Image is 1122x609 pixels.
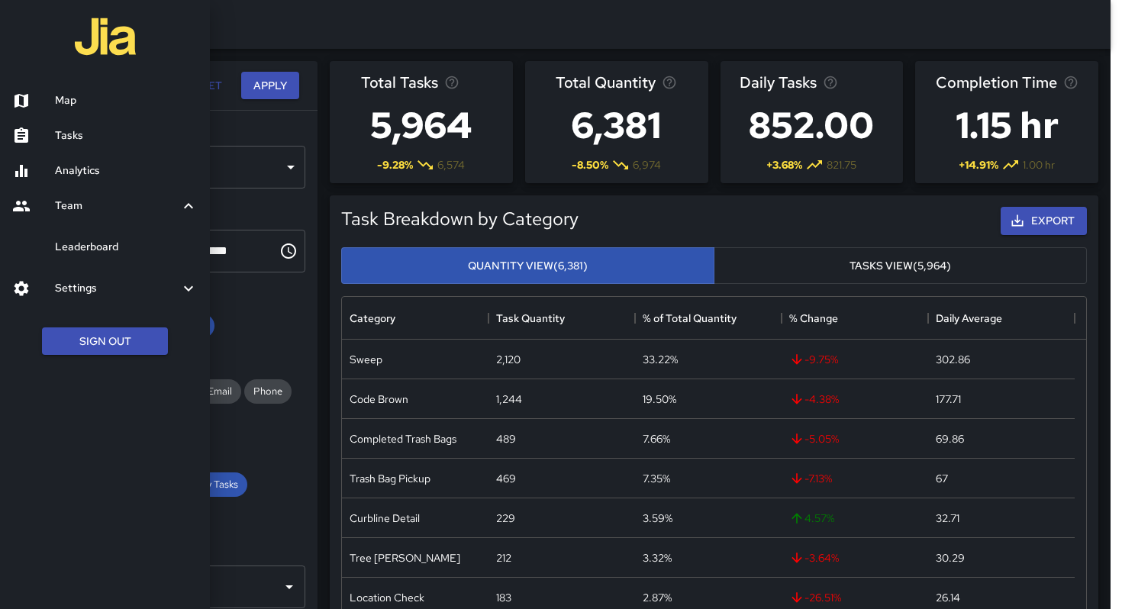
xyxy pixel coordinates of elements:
[55,163,198,179] h6: Analytics
[55,280,179,297] h6: Settings
[42,327,168,356] button: Sign Out
[55,198,179,214] h6: Team
[75,6,136,67] img: jia-logo
[55,92,198,109] h6: Map
[55,239,198,256] h6: Leaderboard
[55,127,198,144] h6: Tasks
